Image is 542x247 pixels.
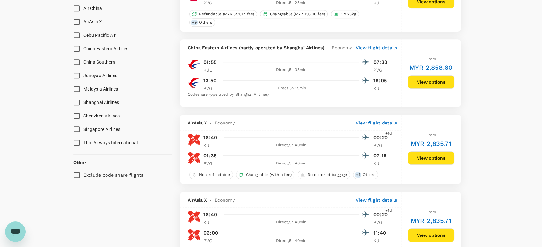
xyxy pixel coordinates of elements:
span: Juneyao Airlines [83,73,117,78]
p: Exclude code share flights [83,172,143,178]
h6: MYR 2,835.71 [411,216,452,226]
p: 13:50 [203,77,216,84]
img: D7 [188,211,200,223]
span: From [426,133,436,137]
span: China Southern [83,60,115,65]
span: Economy [215,197,235,203]
span: From [426,57,436,61]
span: Changeable (MYR 195.00 fee) [267,12,327,17]
p: KUL [373,85,389,92]
span: AirAsia X [188,120,207,126]
div: Changeable (MYR 195.00 fee) [260,10,328,18]
p: 00:20 [373,211,389,219]
img: D7 [188,152,200,164]
button: View options [408,151,454,165]
p: KUL [203,142,219,148]
div: Direct , 5h 40min [223,160,359,167]
span: +1d [385,208,392,214]
span: Cebu Pacific Air [83,33,116,38]
img: D7 [188,133,200,146]
span: Economy [332,44,352,51]
div: Refundable (MYR 391.07 fee) [189,10,257,18]
span: Non-refundable [197,172,233,178]
span: China Eastern Airlines (partly operated by Shanghai Airlines) [188,44,324,51]
p: PVG [373,142,389,148]
span: + 9 [191,20,198,25]
span: No checked baggage [305,172,350,178]
p: 01:35 [203,152,216,160]
span: Others [360,172,378,178]
span: Malaysia Airlines [83,86,118,92]
p: PVG [203,85,219,92]
p: 19:05 [373,77,389,84]
span: Economy [215,120,235,126]
div: Non-refundable [189,171,233,179]
span: +1d [385,131,392,137]
span: 1 x 23kg [338,12,359,17]
p: KUL [373,160,389,167]
span: Shanghai Airlines [83,100,119,105]
div: Direct , 5h 35min [223,67,359,73]
span: Thai Airways International [83,140,138,145]
span: Shenzhen Airlines [83,113,120,118]
button: View options [408,75,454,89]
span: From [426,210,436,214]
p: 00:20 [373,134,389,141]
div: 1 x 23kg [331,10,359,18]
p: Other [73,159,86,166]
div: +1Others [353,171,378,179]
p: 18:40 [203,134,217,141]
p: KUL [373,237,389,244]
img: MU [188,58,200,71]
span: + 1 [355,172,361,178]
p: View flight details [356,44,397,51]
p: PVG [373,67,389,73]
iframe: Button to launch messaging window [5,221,26,242]
div: No checked baggage [298,171,350,179]
p: 01:55 [203,59,216,66]
h6: MYR 2,835.71 [411,139,452,149]
span: Others [197,20,215,25]
span: Air China [83,6,102,11]
p: KUL [203,219,219,226]
p: KUL [203,67,219,73]
img: D7 [188,229,200,242]
span: AirAsia X [188,197,207,203]
div: Direct , 5h 15min [223,85,359,92]
span: AirAsia X [83,19,102,24]
p: 18:40 [203,211,217,219]
p: 07:15 [373,152,389,160]
div: Codeshare (operated by Shanghai Airlines) [188,92,389,98]
p: 11:40 [373,229,389,237]
div: Direct , 5h 40min [223,219,359,226]
span: Refundable (MYR 391.07 fee) [197,12,257,17]
p: 06:00 [203,229,218,237]
span: - [207,120,214,126]
div: +9Others [189,18,215,27]
button: View options [408,228,454,242]
span: - [207,197,214,203]
img: MU [188,76,200,89]
p: PVG [373,219,389,226]
span: Singapore Airlines [83,127,121,132]
p: View flight details [356,197,397,203]
p: 07:30 [373,59,389,66]
span: Changeable (with a fee) [243,172,294,178]
div: Direct , 5h 40min [223,142,359,148]
div: Direct , 5h 40min [223,238,359,244]
span: - [324,44,332,51]
p: PVG [203,160,219,167]
div: Changeable (with a fee) [236,171,294,179]
h6: MYR 2,858.60 [410,62,453,73]
span: China Eastern Airlines [83,46,129,51]
p: View flight details [356,120,397,126]
p: PVG [203,237,219,244]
